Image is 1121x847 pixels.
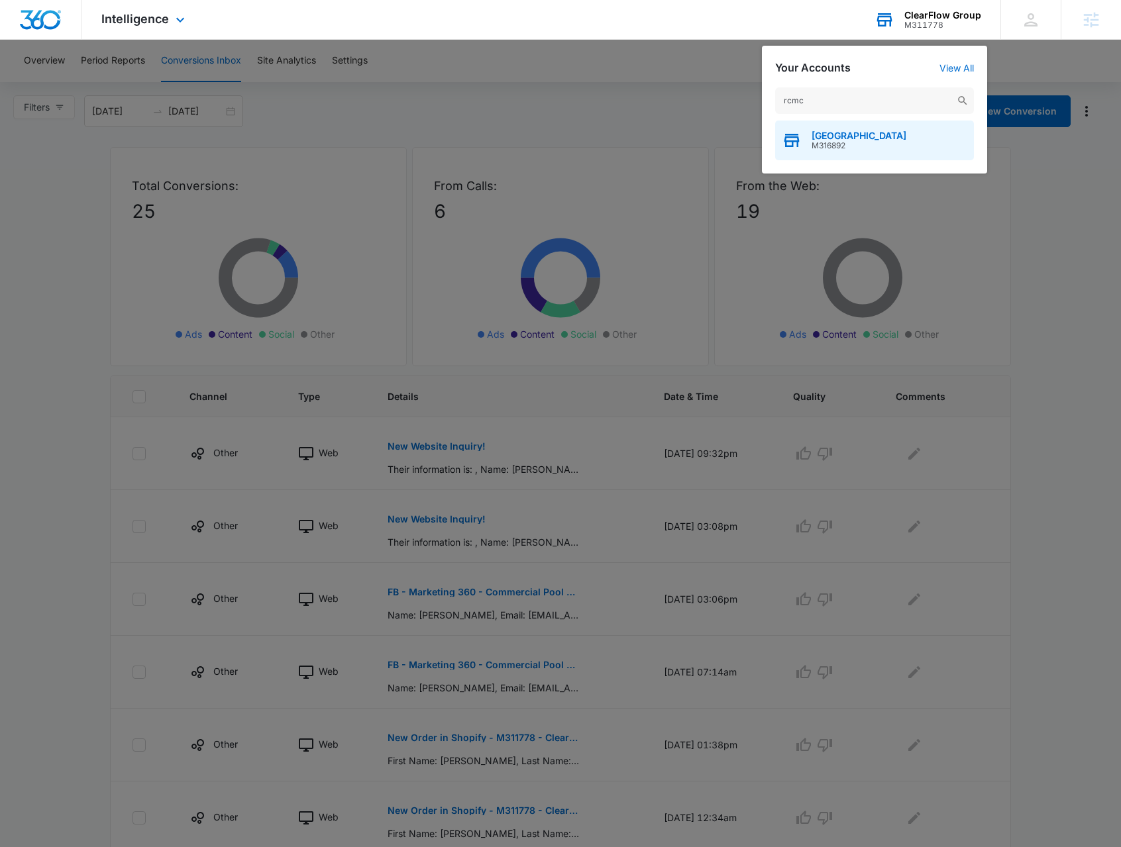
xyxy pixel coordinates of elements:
h2: Your Accounts [775,62,851,74]
span: Intelligence [101,12,169,26]
button: [GEOGRAPHIC_DATA]M316892 [775,121,974,160]
div: account id [904,21,981,30]
span: M316892 [812,141,906,150]
input: Search Accounts [775,87,974,114]
div: account name [904,10,981,21]
a: View All [939,62,974,74]
span: [GEOGRAPHIC_DATA] [812,130,906,141]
